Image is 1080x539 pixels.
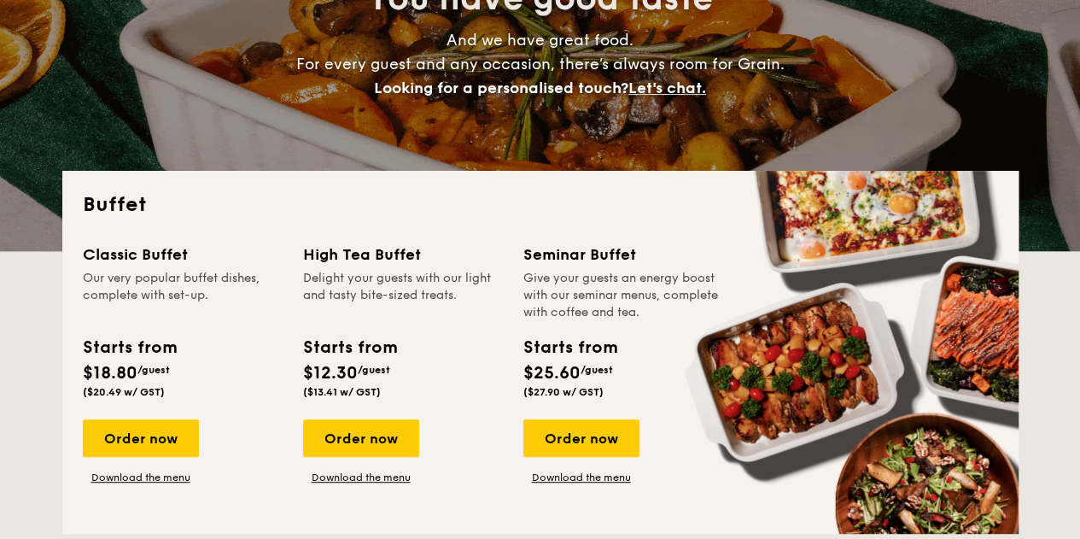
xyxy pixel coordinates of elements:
[83,471,199,484] a: Download the menu
[523,270,723,321] div: Give your guests an energy boost with our seminar menus, complete with coffee and tea.
[83,386,165,398] span: ($20.49 w/ GST)
[83,419,199,457] div: Order now
[83,270,283,321] div: Our very popular buffet dishes, complete with set-up.
[83,363,137,384] span: $18.80
[303,419,419,457] div: Order now
[83,191,998,219] h2: Buffet
[303,335,396,360] div: Starts from
[137,364,170,376] span: /guest
[303,243,503,267] div: High Tea Buffet
[523,386,604,398] span: ($27.90 w/ GST)
[296,31,785,97] span: And we have great food. For every guest and any occasion, there’s always room for Grain.
[303,471,419,484] a: Download the menu
[358,364,390,376] span: /guest
[303,363,358,384] span: $12.30
[303,386,381,398] span: ($13.41 w/ GST)
[303,270,503,321] div: Delight your guests with our light and tasty bite-sized treats.
[523,363,581,384] span: $25.60
[523,243,723,267] div: Seminar Buffet
[628,79,706,97] span: Let's chat.
[581,364,613,376] span: /guest
[523,471,639,484] a: Download the menu
[523,419,639,457] div: Order now
[83,243,283,267] div: Classic Buffet
[83,335,176,360] div: Starts from
[523,335,616,360] div: Starts from
[374,79,628,97] span: Looking for a personalised touch?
